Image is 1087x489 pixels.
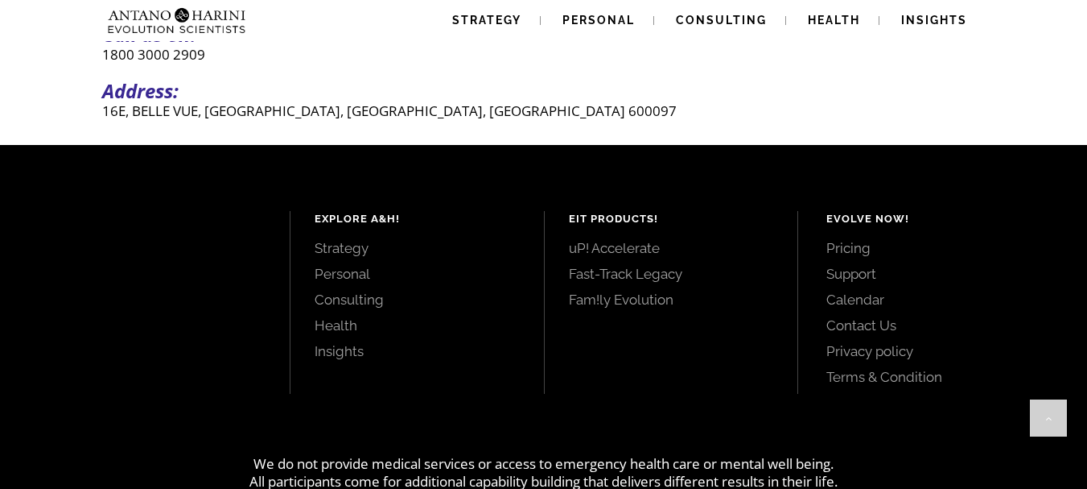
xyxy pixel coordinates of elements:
[562,14,635,27] span: Personal
[569,239,773,257] a: uP! Accelerate
[102,45,986,64] p: 1800 3000 2909
[826,291,1051,309] a: Calendar
[569,291,773,309] a: Fam!ly Evolution
[901,14,967,27] span: Insights
[315,239,519,257] a: Strategy
[315,211,519,227] h4: Explore A&H!
[315,317,519,334] a: Health
[452,14,521,27] span: Strategy
[826,317,1051,334] a: Contact Us
[102,102,986,120] p: 16E, BELLE VUE, [GEOGRAPHIC_DATA], [GEOGRAPHIC_DATA], [GEOGRAPHIC_DATA] 600097
[315,291,519,309] a: Consulting
[826,239,1051,257] a: Pricing
[569,265,773,283] a: Fast-Track Legacy
[315,265,519,283] a: Personal
[826,368,1051,386] a: Terms & Condition
[569,211,773,227] h4: EIT Products!
[826,342,1051,360] a: Privacy policy
[102,77,179,104] strong: Address:
[676,14,767,27] span: Consulting
[826,211,1051,227] h4: Evolve Now!
[808,14,860,27] span: Health
[826,265,1051,283] a: Support
[315,342,519,360] a: Insights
